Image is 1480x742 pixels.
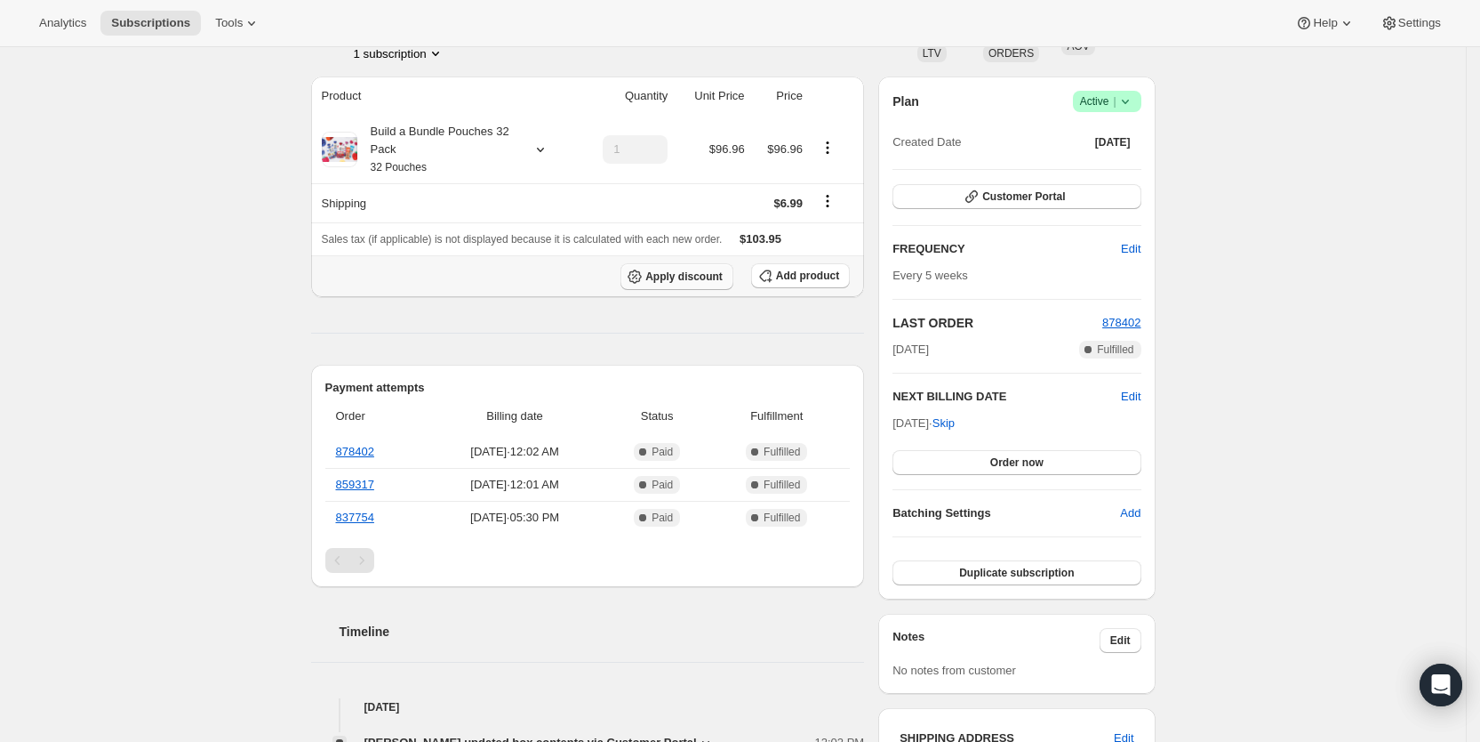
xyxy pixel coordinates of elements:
[714,407,839,425] span: Fulfillment
[764,478,800,492] span: Fulfilled
[1084,130,1141,155] button: [DATE]
[709,142,745,156] span: $96.96
[776,269,839,283] span: Add product
[311,183,579,222] th: Shipping
[1370,11,1452,36] button: Settings
[892,314,1102,332] h2: LAST ORDER
[652,511,673,525] span: Paid
[429,407,600,425] span: Billing date
[1120,504,1140,522] span: Add
[1113,94,1116,109] span: |
[371,161,427,173] small: 32 Pouches
[1095,135,1131,149] span: [DATE]
[1080,93,1134,110] span: Active
[892,628,1100,653] h3: Notes
[1284,11,1365,36] button: Help
[1110,633,1131,648] span: Edit
[767,142,803,156] span: $96.96
[429,476,600,494] span: [DATE] · 12:01 AM
[923,47,941,60] span: LTV
[892,664,1016,677] span: No notes from customer
[892,388,1121,406] h2: NEXT BILLING DATE
[1102,314,1140,332] button: 878402
[740,232,781,246] span: $103.95
[1097,343,1133,357] span: Fulfilled
[611,407,703,425] span: Status
[652,478,673,492] span: Paid
[1109,499,1151,528] button: Add
[340,623,865,641] h2: Timeline
[982,190,1065,204] span: Customer Portal
[322,233,723,246] span: Sales tax (if applicable) is not displayed because it is calculated with each new order.
[100,11,201,36] button: Subscriptions
[892,416,955,430] span: [DATE] ·
[892,240,1121,258] h2: FREQUENCY
[773,197,803,210] span: $6.99
[325,548,851,573] nav: Pagination
[620,263,733,290] button: Apply discount
[892,561,1140,585] button: Duplicate subscription
[990,456,1044,470] span: Order now
[357,123,517,176] div: Build a Bundle Pouches 32 Pack
[336,478,374,491] a: 859317
[813,191,842,211] button: Shipping actions
[325,397,425,436] th: Order
[922,409,965,438] button: Skip
[959,566,1074,580] span: Duplicate subscription
[764,445,800,459] span: Fulfilled
[750,77,808,116] th: Price
[1398,16,1441,30] span: Settings
[1121,388,1140,406] button: Edit
[1100,628,1141,653] button: Edit
[988,47,1034,60] span: ORDERS
[892,341,929,359] span: [DATE]
[1121,240,1140,258] span: Edit
[1110,235,1151,263] button: Edit
[336,445,374,458] a: 878402
[892,450,1140,475] button: Order now
[1420,664,1462,706] div: Open Intercom Messenger
[336,511,374,524] a: 837754
[813,138,842,157] button: Product actions
[764,511,800,525] span: Fulfilled
[892,504,1120,522] h6: Batching Settings
[429,509,600,527] span: [DATE] · 05:30 PM
[429,443,600,461] span: [DATE] · 12:02 AM
[1313,16,1337,30] span: Help
[311,698,865,716] h4: [DATE]
[325,379,851,397] h2: Payment attempts
[645,270,723,284] span: Apply discount
[892,269,968,282] span: Every 5 weeks
[111,16,190,30] span: Subscriptions
[215,16,243,30] span: Tools
[892,93,919,110] h2: Plan
[578,77,673,116] th: Quantity
[204,11,271,36] button: Tools
[311,77,579,116] th: Product
[354,44,444,62] button: Product actions
[1102,316,1140,329] a: 878402
[892,184,1140,209] button: Customer Portal
[39,16,86,30] span: Analytics
[652,445,673,459] span: Paid
[932,415,955,432] span: Skip
[28,11,97,36] button: Analytics
[892,133,961,151] span: Created Date
[751,263,850,288] button: Add product
[673,77,749,116] th: Unit Price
